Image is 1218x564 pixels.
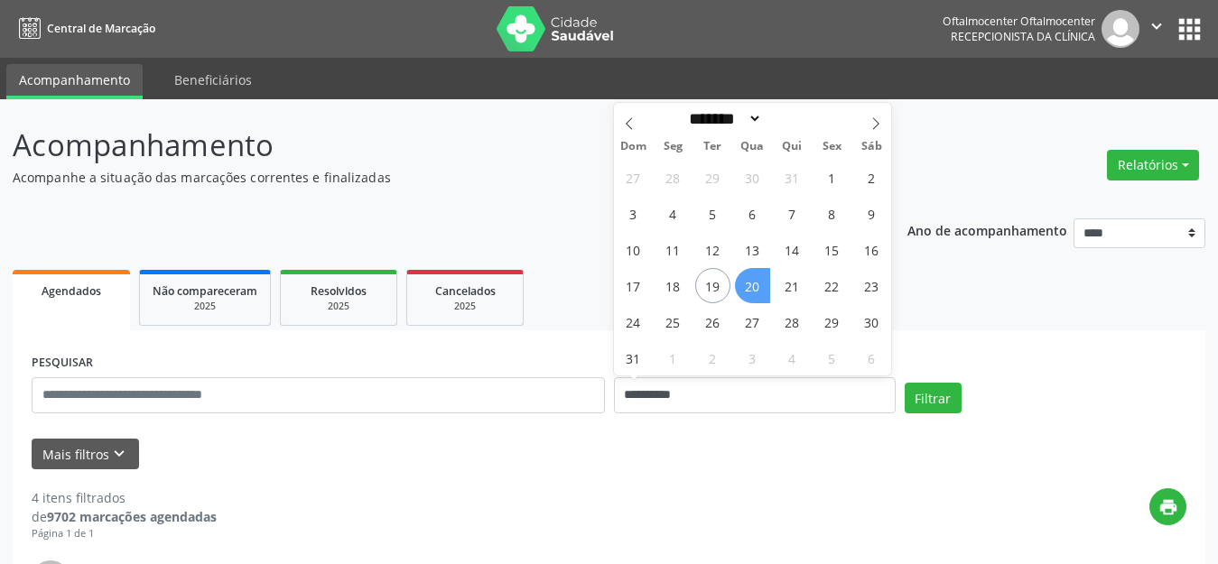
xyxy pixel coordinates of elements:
span: Qua [732,141,772,153]
p: Ano de acompanhamento [907,218,1067,241]
span: Agosto 6, 2025 [735,196,770,231]
i: print [1158,497,1178,517]
button: Relatórios [1107,150,1199,180]
p: Acompanhe a situação das marcações correntes e finalizadas [13,168,848,187]
span: Agosto 29, 2025 [814,304,850,339]
span: Agosto 17, 2025 [616,268,651,303]
span: Agosto 11, 2025 [655,232,691,267]
span: Agendados [42,283,101,299]
span: Setembro 1, 2025 [655,340,691,375]
span: Agosto 26, 2025 [695,304,730,339]
span: Agosto 4, 2025 [655,196,691,231]
span: Cancelados [435,283,496,299]
button:  [1139,10,1174,48]
span: Agosto 12, 2025 [695,232,730,267]
div: de [32,507,217,526]
span: Agosto 2, 2025 [854,160,889,195]
span: Agosto 13, 2025 [735,232,770,267]
span: Dom [614,141,654,153]
span: Agosto 14, 2025 [775,232,810,267]
div: 2025 [153,300,257,313]
span: Agosto 8, 2025 [814,196,850,231]
input: Year [762,109,822,128]
div: 4 itens filtrados [32,488,217,507]
span: Agosto 31, 2025 [616,340,651,375]
span: Setembro 5, 2025 [814,340,850,375]
span: Agosto 28, 2025 [775,304,810,339]
span: Setembro 3, 2025 [735,340,770,375]
span: Agosto 21, 2025 [775,268,810,303]
span: Recepcionista da clínica [951,29,1095,44]
span: Agosto 15, 2025 [814,232,850,267]
span: Julho 29, 2025 [695,160,730,195]
span: Qui [772,141,812,153]
button: Mais filtroskeyboard_arrow_down [32,439,139,470]
span: Julho 28, 2025 [655,160,691,195]
i: keyboard_arrow_down [109,444,129,464]
a: Acompanhamento [6,64,143,99]
strong: 9702 marcações agendadas [47,508,217,525]
span: Julho 27, 2025 [616,160,651,195]
span: Agosto 30, 2025 [854,304,889,339]
span: Sáb [851,141,891,153]
span: Agosto 9, 2025 [854,196,889,231]
span: Agosto 20, 2025 [735,268,770,303]
i:  [1147,16,1167,36]
span: Ter [693,141,732,153]
span: Agosto 5, 2025 [695,196,730,231]
span: Agosto 27, 2025 [735,304,770,339]
span: Central de Marcação [47,21,155,36]
span: Sex [812,141,851,153]
span: Agosto 18, 2025 [655,268,691,303]
span: Agosto 19, 2025 [695,268,730,303]
button: apps [1174,14,1205,45]
div: 2025 [293,300,384,313]
label: PESQUISAR [32,349,93,377]
span: Agosto 22, 2025 [814,268,850,303]
div: Página 1 de 1 [32,526,217,541]
span: Julho 31, 2025 [775,160,810,195]
span: Setembro 2, 2025 [695,340,730,375]
button: print [1149,488,1186,525]
span: Setembro 4, 2025 [775,340,810,375]
span: Agosto 25, 2025 [655,304,691,339]
span: Não compareceram [153,283,257,299]
a: Central de Marcação [13,14,155,43]
span: Agosto 23, 2025 [854,268,889,303]
select: Month [683,109,763,128]
a: Beneficiários [162,64,265,96]
span: Agosto 3, 2025 [616,196,651,231]
span: Agosto 10, 2025 [616,232,651,267]
span: Setembro 6, 2025 [854,340,889,375]
button: Filtrar [905,383,962,413]
span: Agosto 7, 2025 [775,196,810,231]
span: Julho 30, 2025 [735,160,770,195]
span: Seg [653,141,693,153]
div: 2025 [420,300,510,313]
span: Resolvidos [311,283,367,299]
img: img [1102,10,1139,48]
div: Oftalmocenter Oftalmocenter [943,14,1095,29]
span: Agosto 24, 2025 [616,304,651,339]
span: Agosto 16, 2025 [854,232,889,267]
p: Acompanhamento [13,123,848,168]
span: Agosto 1, 2025 [814,160,850,195]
